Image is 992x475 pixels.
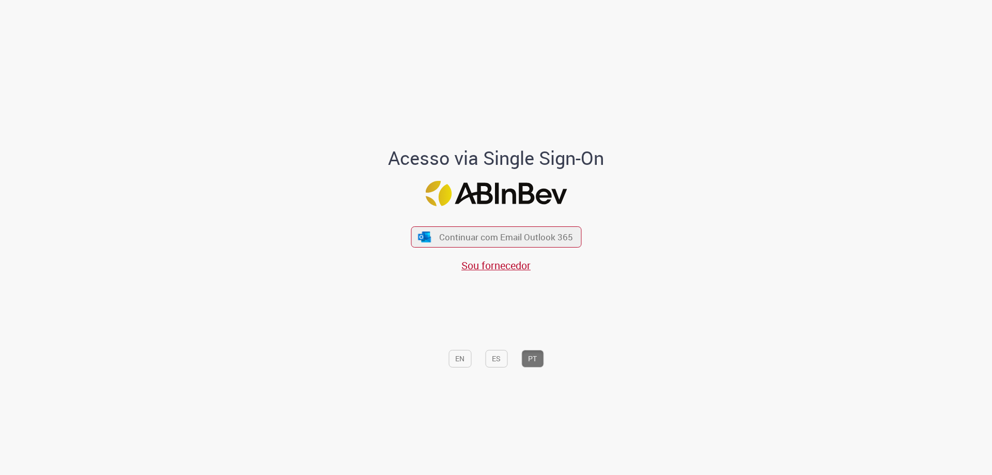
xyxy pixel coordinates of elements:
button: EN [448,350,471,367]
button: PT [521,350,544,367]
img: ícone Azure/Microsoft 360 [417,232,432,242]
button: ES [485,350,507,367]
button: ícone Azure/Microsoft 360 Continuar com Email Outlook 365 [411,226,581,248]
h1: Acesso via Single Sign-On [353,148,640,168]
a: Sou fornecedor [461,258,531,272]
img: Logo ABInBev [425,181,567,206]
span: Continuar com Email Outlook 365 [439,231,573,243]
